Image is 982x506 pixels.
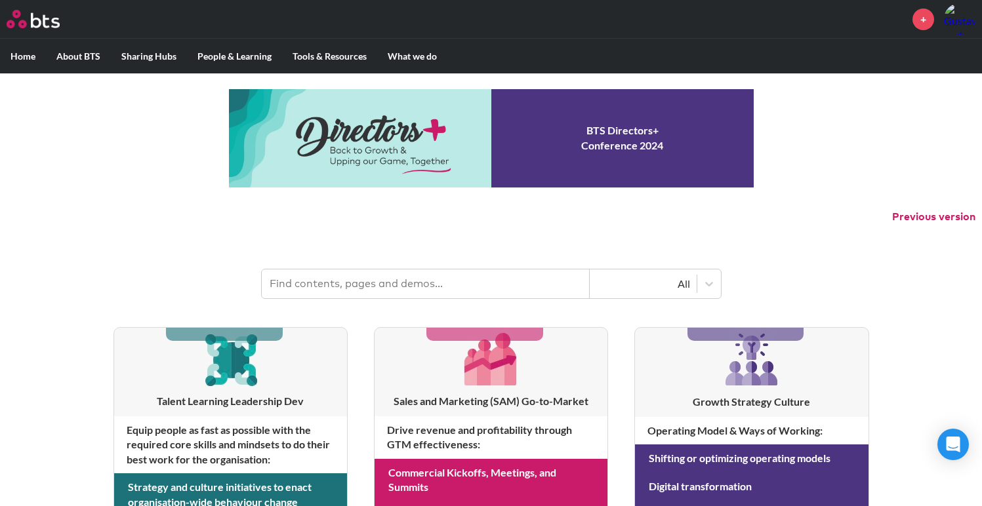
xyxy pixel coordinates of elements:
label: What we do [377,39,447,73]
h4: Operating Model & Ways of Working : [635,417,868,444]
div: All [596,277,690,291]
h4: Drive revenue and profitability through GTM effectiveness : [375,416,607,459]
img: [object Object] [199,328,262,390]
img: [object Object] [460,328,522,390]
a: Profile [944,3,975,35]
a: Go home [7,10,84,28]
button: Previous version [892,210,975,224]
img: BTS Logo [7,10,60,28]
img: [object Object] [720,328,783,391]
a: Conference 2024 [229,89,754,187]
h3: Growth Strategy Culture [635,395,868,409]
a: + [912,9,934,30]
input: Find contents, pages and demos... [262,269,590,298]
label: About BTS [46,39,111,73]
h4: Equip people as fast as possible with the required core skills and mindsets to do their best work... [114,416,347,473]
label: People & Learning [187,39,282,73]
img: Gustavo Berbel [944,3,975,35]
label: Sharing Hubs [111,39,187,73]
div: Open Intercom Messenger [937,429,969,460]
h3: Talent Learning Leadership Dev [114,394,347,408]
label: Tools & Resources [282,39,377,73]
h3: Sales and Marketing (SAM) Go-to-Market [375,394,607,408]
